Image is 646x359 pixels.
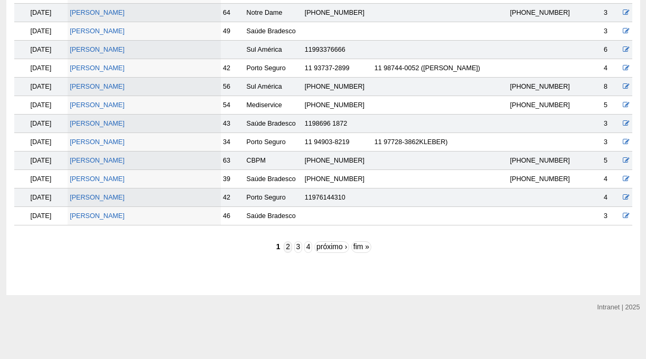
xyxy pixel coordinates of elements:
[508,78,578,96] td: [PHONE_NUMBER]
[314,241,349,253] a: próximo ›
[303,152,372,170] td: [PHONE_NUMBER]
[508,96,578,115] td: [PHONE_NUMBER]
[70,212,125,220] a: [PERSON_NAME]
[221,22,245,41] td: 49
[70,101,125,109] a: [PERSON_NAME]
[14,170,68,188] td: [DATE]
[372,59,508,78] td: 11 98744-0052 ([PERSON_NAME])
[508,152,578,170] td: [PHONE_NUMBER]
[245,41,303,59] td: Sul América
[221,78,245,96] td: 56
[14,115,68,133] td: [DATE]
[303,133,372,152] td: 11 94903-8219
[14,207,68,225] td: [DATE]
[70,120,125,127] a: [PERSON_NAME]
[221,59,245,78] td: 42
[602,22,620,41] td: 3
[602,4,620,22] td: 3
[14,133,68,152] td: [DATE]
[294,241,302,253] a: 3
[14,59,68,78] td: [DATE]
[303,59,372,78] td: 11 93737-2899
[508,4,578,22] td: [PHONE_NUMBER]
[14,41,68,59] td: [DATE]
[602,96,620,115] td: 5
[14,152,68,170] td: [DATE]
[245,96,303,115] td: Mediservice
[245,170,303,188] td: Saúde Bradesco
[602,59,620,78] td: 4
[221,96,245,115] td: 54
[303,41,372,59] td: 11993376666
[14,96,68,115] td: [DATE]
[14,22,68,41] td: [DATE]
[303,170,372,188] td: [PHONE_NUMBER]
[602,41,620,59] td: 6
[221,133,245,152] td: 34
[70,175,125,183] a: [PERSON_NAME]
[602,115,620,133] td: 3
[245,22,303,41] td: Saúde Bradesco
[245,59,303,78] td: Porto Seguro
[245,78,303,96] td: Sul América
[70,64,125,72] a: [PERSON_NAME]
[351,241,371,253] a: fim »
[303,188,372,207] td: 11976144310
[14,4,68,22] td: [DATE]
[602,207,620,225] td: 3
[602,188,620,207] td: 4
[597,302,640,313] div: Intranet | 2025
[245,188,303,207] td: Porto Seguro
[245,4,303,22] td: Notre Dame
[602,152,620,170] td: 5
[508,170,578,188] td: [PHONE_NUMBER]
[245,133,303,152] td: Porto Seguro
[275,242,282,251] li: 1
[70,138,125,146] a: [PERSON_NAME]
[221,207,245,225] td: 46
[304,241,312,253] a: 4
[372,133,508,152] td: 11 97728-3862KLEBER)
[221,188,245,207] td: 42
[221,115,245,133] td: 43
[70,9,125,16] a: [PERSON_NAME]
[303,96,372,115] td: [PHONE_NUMBER]
[221,4,245,22] td: 64
[303,115,372,133] td: 1198696 1872
[602,133,620,152] td: 3
[284,241,292,253] a: 2
[221,170,245,188] td: 39
[221,152,245,170] td: 63
[14,78,68,96] td: [DATE]
[14,188,68,207] td: [DATE]
[70,83,125,90] a: [PERSON_NAME]
[303,4,372,22] td: [PHONE_NUMBER]
[602,78,620,96] td: 8
[245,115,303,133] td: Saúde Bradesco
[70,27,125,35] a: [PERSON_NAME]
[70,157,125,164] a: [PERSON_NAME]
[602,170,620,188] td: 4
[245,152,303,170] td: CBPM
[303,78,372,96] td: [PHONE_NUMBER]
[245,207,303,225] td: Saúde Bradesco
[70,46,125,53] a: [PERSON_NAME]
[70,194,125,201] a: [PERSON_NAME]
